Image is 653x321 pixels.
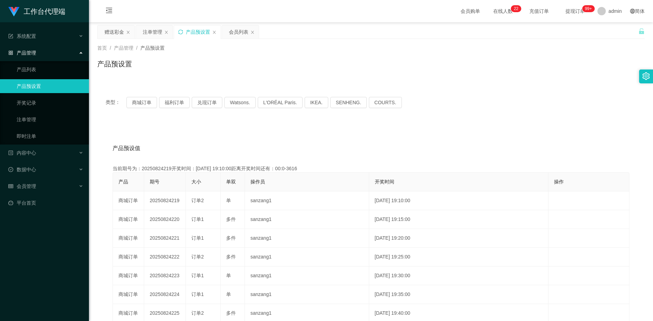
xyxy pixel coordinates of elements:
[113,144,140,153] span: 产品预设值
[126,30,130,34] i: 图标: close
[245,229,369,248] td: sanzang1
[245,248,369,266] td: sanzang1
[191,310,204,316] span: 订单2
[113,285,144,304] td: 商城订单
[191,273,204,278] span: 订单1
[8,183,36,189] span: 会员管理
[8,184,13,189] i: 图标: table
[245,210,369,229] td: sanzang1
[143,25,162,39] div: 注单管理
[8,34,13,39] i: 图标: form
[245,285,369,304] td: sanzang1
[17,63,83,76] a: 产品列表
[113,210,144,229] td: 商城订单
[178,30,183,34] i: 图标: sync
[226,291,231,297] span: 单
[8,196,83,210] a: 图标: dashboard平台首页
[17,113,83,126] a: 注单管理
[113,248,144,266] td: 商城订单
[582,5,595,12] sup: 947
[258,97,303,108] button: L'ORÉAL Paris.
[226,179,236,184] span: 单双
[164,30,168,34] i: 图标: close
[118,179,128,184] span: 产品
[17,79,83,93] a: 产品预设置
[113,266,144,285] td: 商城订单
[369,210,549,229] td: [DATE] 19:15:00
[516,5,519,12] p: 2
[150,179,159,184] span: 期号
[186,25,210,39] div: 产品预设置
[369,97,402,108] button: COURTS.
[229,25,248,39] div: 会员列表
[224,97,256,108] button: Watsons.
[250,30,255,34] i: 图标: close
[192,97,222,108] button: 兑现订单
[8,167,13,172] i: 图标: check-circle-o
[8,150,13,155] i: 图标: profile
[144,266,186,285] td: 20250824223
[24,0,65,23] h1: 工作台代理端
[105,25,124,39] div: 赠送彩金
[642,72,650,80] i: 图标: setting
[8,7,19,17] img: logo.9652507e.png
[191,235,204,241] span: 订单1
[191,216,204,222] span: 订单1
[369,285,549,304] td: [DATE] 19:35:00
[8,50,36,56] span: 产品管理
[8,167,36,172] span: 数据中心
[554,179,564,184] span: 操作
[144,191,186,210] td: 20250824219
[113,229,144,248] td: 商城订单
[17,129,83,143] a: 即时注单
[110,45,111,51] span: /
[17,96,83,110] a: 开奖记录
[8,150,36,156] span: 内容中心
[511,5,521,12] sup: 22
[226,216,236,222] span: 多件
[159,97,190,108] button: 福利订单
[191,254,204,260] span: 订单2
[245,191,369,210] td: sanzang1
[638,28,645,34] i: 图标: unlock
[369,248,549,266] td: [DATE] 19:25:00
[514,5,516,12] p: 2
[144,248,186,266] td: 20250824222
[191,179,201,184] span: 大小
[305,97,328,108] button: IKEA.
[191,198,204,203] span: 订单2
[97,45,107,51] span: 首页
[191,291,204,297] span: 订单1
[245,266,369,285] td: sanzang1
[226,310,236,316] span: 多件
[330,97,367,108] button: SENHENG.
[113,191,144,210] td: 商城订单
[126,97,157,108] button: 商城订单
[490,9,516,14] span: 在线人数
[97,59,132,69] h1: 产品预设置
[8,50,13,55] i: 图标: appstore-o
[630,9,635,14] i: 图标: global
[226,235,236,241] span: 多件
[113,165,629,172] div: 当前期号为：20250824219开奖时间：[DATE] 19:10:00距离开奖时间还有：00:0-3616
[369,266,549,285] td: [DATE] 19:30:00
[226,198,231,203] span: 单
[250,179,265,184] span: 操作员
[8,8,65,14] a: 工作台代理端
[114,45,133,51] span: 产品管理
[212,30,216,34] i: 图标: close
[144,285,186,304] td: 20250824224
[8,33,36,39] span: 系统配置
[136,45,138,51] span: /
[369,229,549,248] td: [DATE] 19:20:00
[226,273,231,278] span: 单
[106,97,126,108] span: 类型：
[526,9,552,14] span: 充值订单
[97,0,121,23] i: 图标: menu-fold
[226,254,236,260] span: 多件
[375,179,394,184] span: 开奖时间
[144,210,186,229] td: 20250824220
[140,45,165,51] span: 产品预设置
[144,229,186,248] td: 20250824221
[562,9,588,14] span: 提现订单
